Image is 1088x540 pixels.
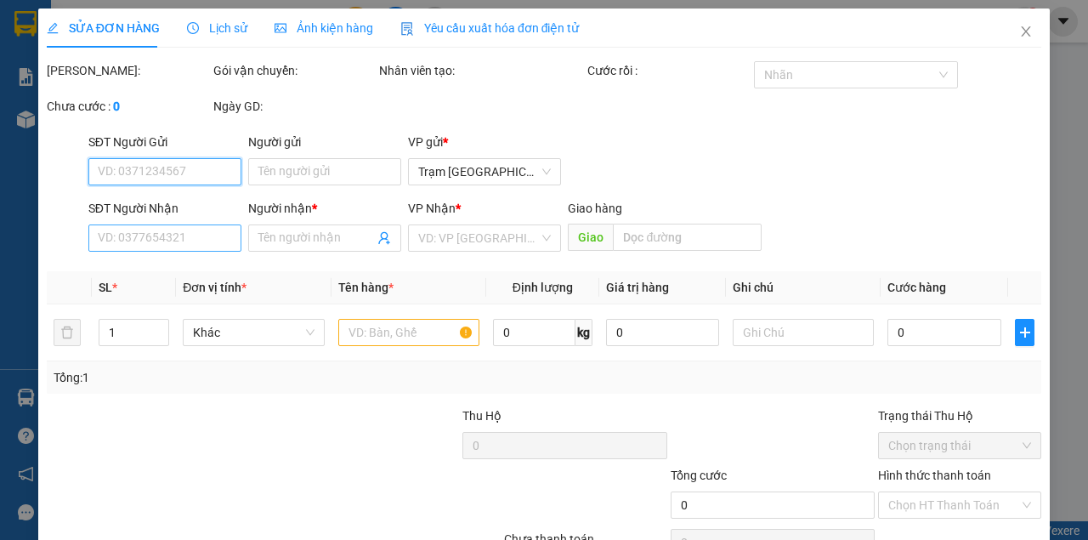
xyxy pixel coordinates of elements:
input: Ghi Chú [733,319,874,346]
li: VP Trạm [GEOGRAPHIC_DATA] [117,72,226,128]
div: [PERSON_NAME]: [47,61,210,80]
span: SL [99,281,112,294]
span: Giao [568,224,613,251]
span: Cước hàng [887,281,946,294]
span: Thu Hộ [462,409,501,423]
b: 0 [113,99,120,113]
div: Chưa cước : [47,97,210,116]
div: VP gửi [408,133,561,151]
span: Định lượng [513,281,573,294]
span: Trạm Sài Gòn [418,159,551,185]
span: Giá trị hàng [606,281,669,294]
button: Close [1002,9,1050,56]
li: VP Trạm Đá Bạc [8,72,117,91]
div: Nhân viên tạo: [379,61,584,80]
span: Giao hàng [568,202,622,215]
div: Người nhận [248,199,401,218]
span: clock-circle [187,22,199,34]
span: close [1019,25,1033,38]
li: Xe Khách THẮNG [8,9,246,41]
div: Gói vận chuyển: [213,61,377,80]
span: VP Nhận [408,202,456,215]
div: SĐT Người Gửi [88,133,241,151]
img: logo.jpg [8,9,68,68]
span: Tên hàng [338,281,394,294]
span: Lịch sử [187,21,247,35]
th: Ghi chú [726,271,881,304]
span: edit [47,22,59,34]
label: Hình thức thanh toán [878,469,991,482]
span: SỬA ĐƠN HÀNG [47,21,160,35]
span: Yêu cầu xuất hóa đơn điện tử [400,21,580,35]
div: Người gửi [248,133,401,151]
span: Ảnh kiện hàng [275,21,373,35]
span: Khác [193,320,314,345]
span: picture [275,22,286,34]
div: SĐT Người Nhận [88,199,241,218]
button: plus [1015,319,1034,346]
div: Ngày GD: [213,97,377,116]
button: delete [54,319,81,346]
input: VD: Bàn, Ghế [338,319,479,346]
input: Dọc đường [613,224,761,251]
img: icon [400,22,414,36]
div: Trạng thái Thu Hộ [878,406,1041,425]
span: Đơn vị tính [183,281,246,294]
span: Tổng cước [671,469,727,482]
div: Cước rồi : [587,61,751,80]
div: Tổng: 1 [54,368,422,387]
span: user-add [377,231,391,245]
span: plus [1016,326,1034,339]
span: Chọn trạng thái [888,433,1031,458]
span: kg [575,319,592,346]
